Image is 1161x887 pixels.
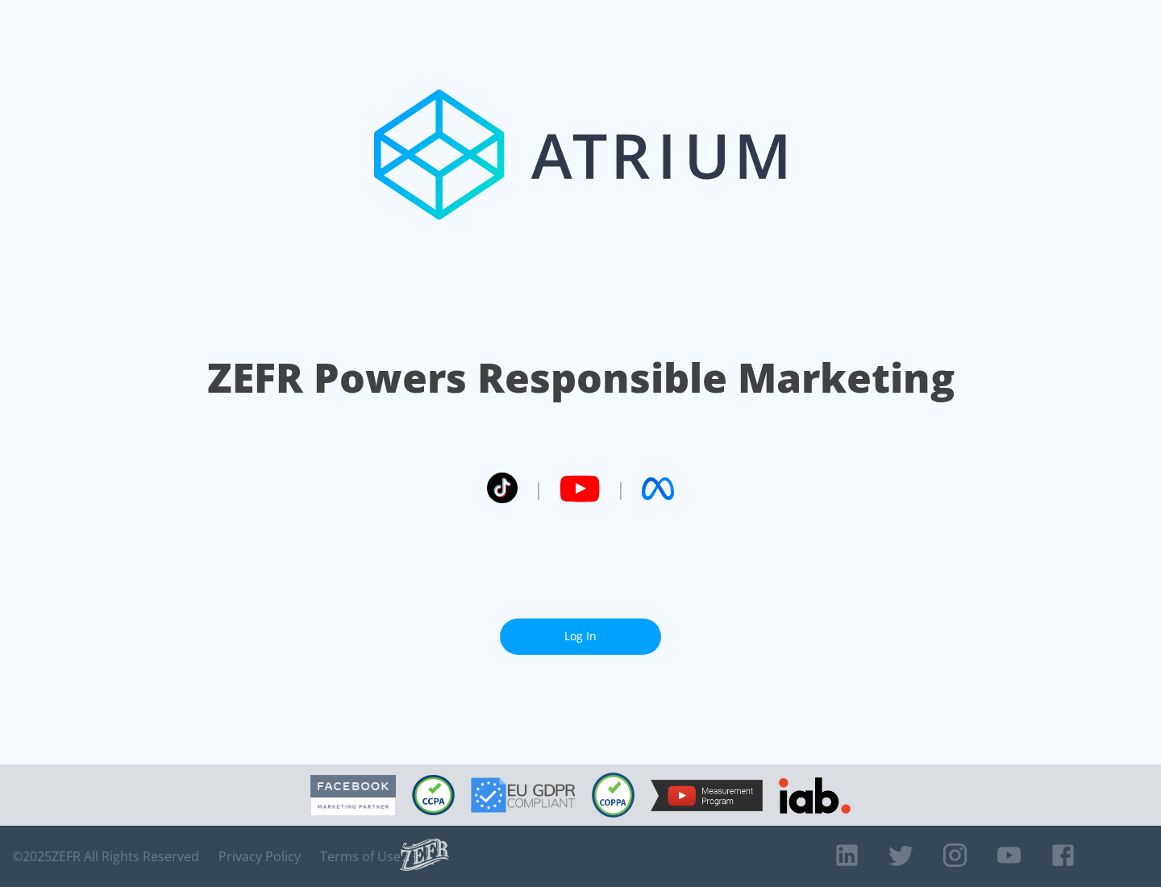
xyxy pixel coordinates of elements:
img: YouTube Measurement Program [651,780,763,811]
img: COPPA Compliant [592,772,635,818]
img: IAB [779,777,851,814]
img: GDPR Compliant [471,777,576,813]
span: | [534,477,543,501]
img: CCPA Compliant [412,775,455,815]
img: Facebook Marketing Partner [310,775,396,816]
a: Privacy Policy [218,848,301,864]
span: | [616,477,626,501]
h1: ZEFR Powers Responsible Marketing [207,350,955,406]
a: Log In [500,618,661,655]
a: Terms of Use [320,848,401,864]
span: © 2025 ZEFR All Rights Reserved [12,848,199,864]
